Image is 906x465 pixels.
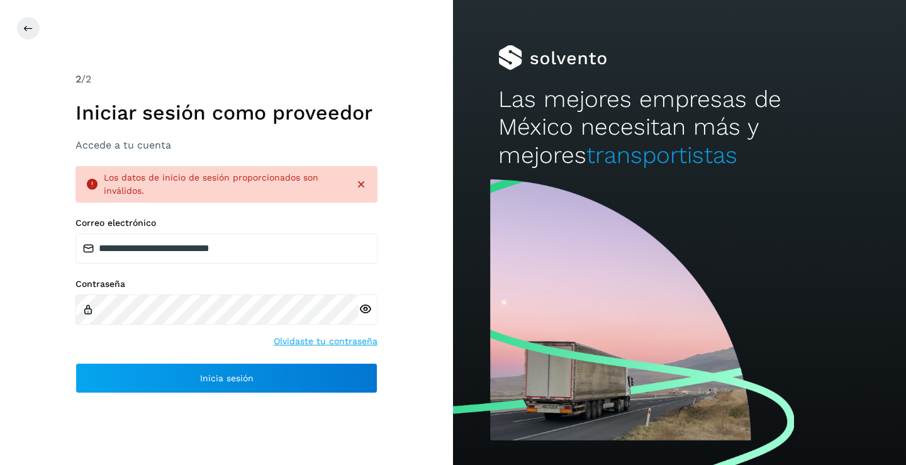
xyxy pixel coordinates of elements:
button: Inicia sesión [75,363,377,393]
div: /2 [75,72,377,87]
label: Correo electrónico [75,218,377,228]
div: Los datos de inicio de sesión proporcionados son inválidos. [104,171,345,198]
h2: Las mejores empresas de México necesitan más y mejores [498,86,861,169]
a: Olvidaste tu contraseña [274,335,377,348]
label: Contraseña [75,279,377,289]
span: transportistas [586,142,737,169]
span: 2 [75,73,81,85]
h3: Accede a tu cuenta [75,139,377,151]
h1: Iniciar sesión como proveedor [75,101,377,125]
span: Inicia sesión [200,374,254,383]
